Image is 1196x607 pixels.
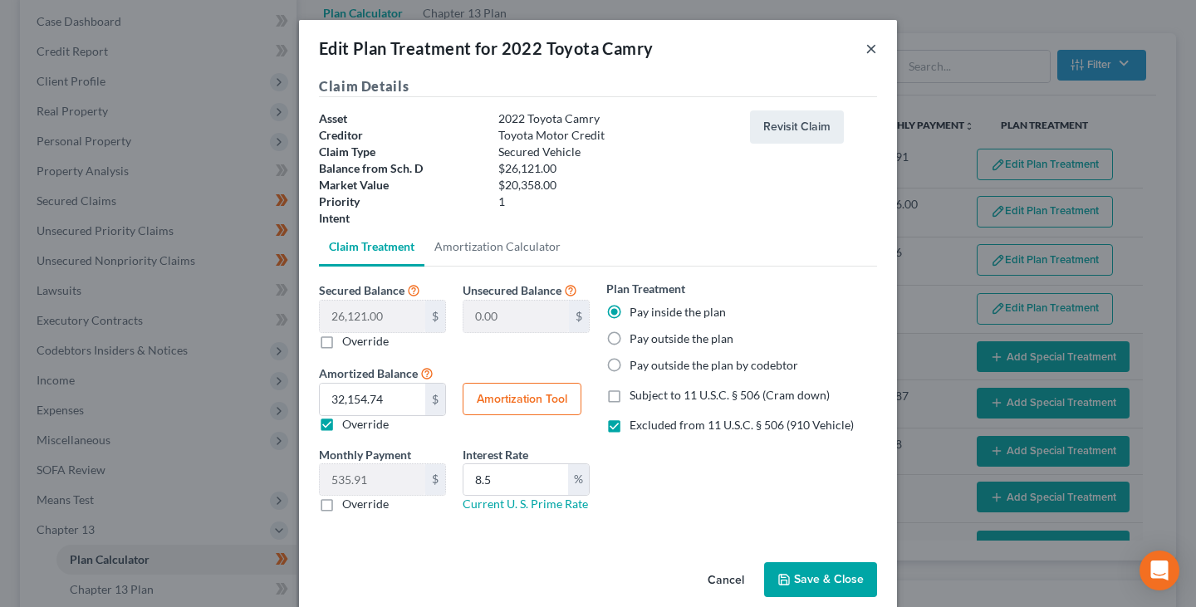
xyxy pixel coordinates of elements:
div: Toyota Motor Credit [490,127,742,144]
a: Current U. S. Prime Rate [463,497,588,511]
h5: Claim Details [319,76,877,97]
label: Override [342,416,389,433]
input: 0.00 [320,464,425,496]
span: Secured Balance [319,283,404,297]
div: Edit Plan Treatment for 2022 Toyota Camry [319,37,653,60]
button: Save & Close [764,562,877,597]
label: Override [342,496,389,512]
input: 0.00 [320,301,425,332]
div: $ [425,464,445,496]
a: Claim Treatment [319,227,424,267]
div: Balance from Sch. D [311,160,490,177]
div: Creditor [311,127,490,144]
button: Revisit Claim [750,110,844,144]
div: $26,121.00 [490,160,742,177]
input: 0.00 [320,384,425,415]
button: Amortization Tool [463,383,581,416]
div: $ [425,301,445,332]
div: $ [569,301,589,332]
div: Secured Vehicle [490,144,742,160]
div: Priority [311,193,490,210]
span: Excluded from 11 U.S.C. § 506 (910 Vehicle) [630,418,854,432]
label: Interest Rate [463,446,528,463]
label: Pay outside the plan by codebtor [630,357,798,374]
div: Open Intercom Messenger [1140,551,1179,590]
label: Monthly Payment [319,446,411,463]
div: 1 [490,193,742,210]
div: Intent [311,210,490,227]
label: Override [342,333,389,350]
label: Pay inside the plan [630,304,726,321]
div: Market Value [311,177,490,193]
button: × [865,38,877,58]
div: % [568,464,589,496]
button: Cancel [694,564,757,597]
div: 2022 Toyota Camry [490,110,742,127]
div: Asset [311,110,490,127]
span: Unsecured Balance [463,283,561,297]
span: Amortized Balance [319,366,418,380]
label: Plan Treatment [606,280,685,297]
div: $ [425,384,445,415]
div: $20,358.00 [490,177,742,193]
input: 0.00 [463,464,568,496]
span: Subject to 11 U.S.C. § 506 (Cram down) [630,388,830,402]
a: Amortization Calculator [424,227,571,267]
label: Pay outside the plan [630,330,733,347]
div: Claim Type [311,144,490,160]
input: 0.00 [463,301,569,332]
